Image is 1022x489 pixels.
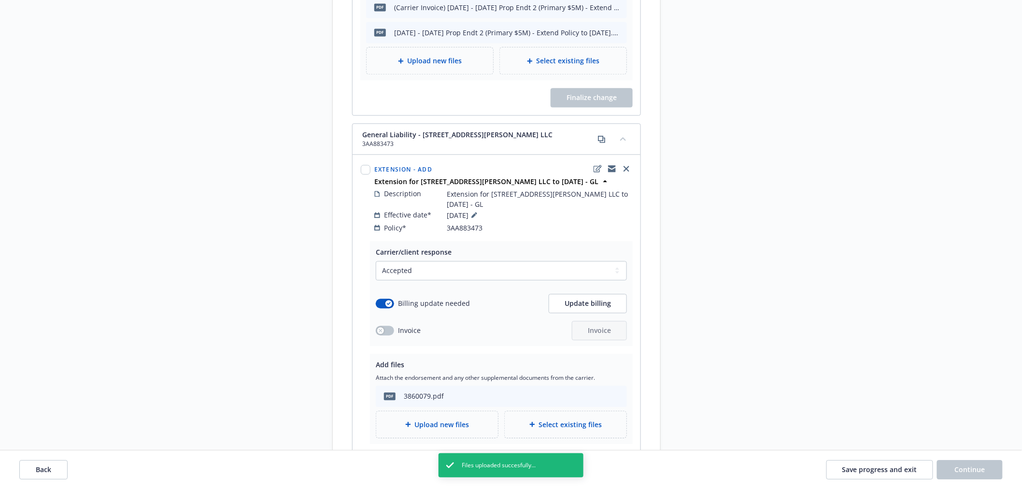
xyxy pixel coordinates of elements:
button: Back [19,460,68,479]
span: Back [36,465,51,474]
strong: Extension for [STREET_ADDRESS][PERSON_NAME] LLC to [DATE] - GL [374,177,598,186]
div: 3860079.pdf [404,391,444,401]
span: Select existing files [537,56,600,66]
span: pdf [384,392,396,400]
div: (Carrier Invoice) [DATE] - [DATE] Prop Endt 2 (Primary $5M) - Extend Policy to [DATE].Pdf [394,2,619,13]
button: Save progress and exit [826,460,933,479]
span: Description [384,188,421,199]
span: Finalize change [567,93,617,102]
span: Billing update needed [398,298,470,308]
span: Invoice [588,326,611,335]
span: 3AA883473 [362,140,553,148]
a: edit [592,163,603,174]
span: Update billing [565,299,611,308]
span: Extension for [STREET_ADDRESS][PERSON_NAME] LLC to [DATE] - GL [447,189,632,209]
div: Select existing files [504,411,627,438]
span: 3AA883473 [447,223,483,233]
a: copy [596,133,608,145]
span: pdf [374,29,386,36]
span: [DATE] [447,209,480,221]
span: Continue [955,465,985,474]
button: Finalize change [551,88,633,107]
button: Continue [937,460,1003,479]
div: [DATE] - [DATE] Prop Endt 2 (Primary $5M) - Extend Policy to [DATE].pdf [394,28,619,38]
span: Pdf [374,3,386,11]
button: collapse content [615,131,631,146]
span: Attach the endorsement and any other supplemental documents from the carrier. [376,374,627,382]
button: Update billing [549,294,627,313]
span: Select existing files [539,419,602,430]
span: Invoice [398,325,421,335]
span: General Liability - [STREET_ADDRESS][PERSON_NAME] LLC [362,129,553,140]
button: Invoice [572,321,627,340]
span: Add files [376,360,404,369]
span: Extension - Add [374,165,432,173]
span: Carrier/client response [376,247,452,257]
span: Upload new files [408,56,462,66]
a: copyLogging [606,163,618,174]
div: Select existing files [499,47,627,74]
div: Upload new files [376,411,498,438]
span: Policy* [384,223,406,233]
span: Files uploaded succesfully... [462,461,536,470]
span: Upload new files [415,419,469,430]
div: General Liability - [STREET_ADDRESS][PERSON_NAME] LLC3AA883473copycollapse content [353,124,640,155]
span: Save progress and exit [842,465,917,474]
a: close [621,163,632,174]
div: Upload new files [366,47,494,74]
span: Effective date* [384,210,431,220]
